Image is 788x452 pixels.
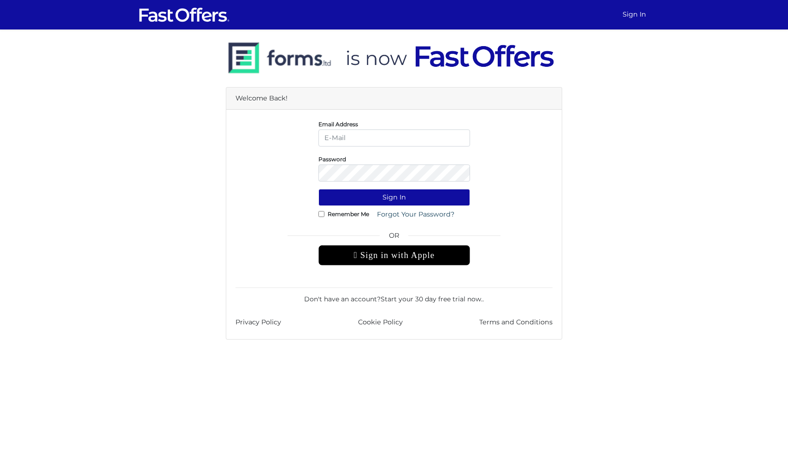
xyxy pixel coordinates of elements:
[226,88,562,110] div: Welcome Back!
[358,317,403,328] a: Cookie Policy
[371,206,460,223] a: Forgot Your Password?
[318,189,470,206] button: Sign In
[479,317,553,328] a: Terms and Conditions
[318,245,470,265] div: Sign in with Apple
[381,295,482,303] a: Start your 30 day free trial now.
[235,317,281,328] a: Privacy Policy
[318,158,346,160] label: Password
[318,230,470,245] span: OR
[318,129,470,147] input: E-Mail
[235,288,553,304] div: Don't have an account? .
[328,213,369,215] label: Remember Me
[619,6,650,23] a: Sign In
[318,123,358,125] label: Email Address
